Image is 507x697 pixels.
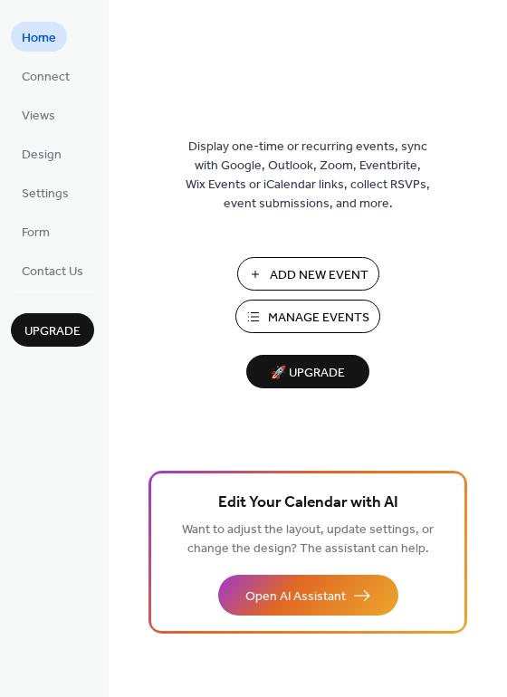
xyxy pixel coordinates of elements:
[22,107,55,126] span: Views
[24,322,81,341] span: Upgrade
[182,518,434,561] span: Want to adjust the layout, update settings, or change the design? The assistant can help.
[245,587,346,606] span: Open AI Assistant
[22,29,56,48] span: Home
[257,361,359,386] span: 🚀 Upgrade
[22,146,62,165] span: Design
[22,68,70,87] span: Connect
[235,300,380,333] button: Manage Events
[11,216,61,246] a: Form
[268,309,369,328] span: Manage Events
[218,575,398,616] button: Open AI Assistant
[22,224,50,243] span: Form
[11,100,66,129] a: Views
[11,138,72,168] a: Design
[11,255,94,285] a: Contact Us
[22,185,69,204] span: Settings
[186,138,430,214] span: Display one-time or recurring events, sync with Google, Outlook, Zoom, Eventbrite, Wix Events or ...
[270,266,368,285] span: Add New Event
[11,61,81,91] a: Connect
[11,177,80,207] a: Settings
[246,355,369,388] button: 🚀 Upgrade
[11,313,94,347] button: Upgrade
[11,22,67,52] a: Home
[22,263,83,282] span: Contact Us
[218,491,398,516] span: Edit Your Calendar with AI
[237,257,379,291] button: Add New Event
